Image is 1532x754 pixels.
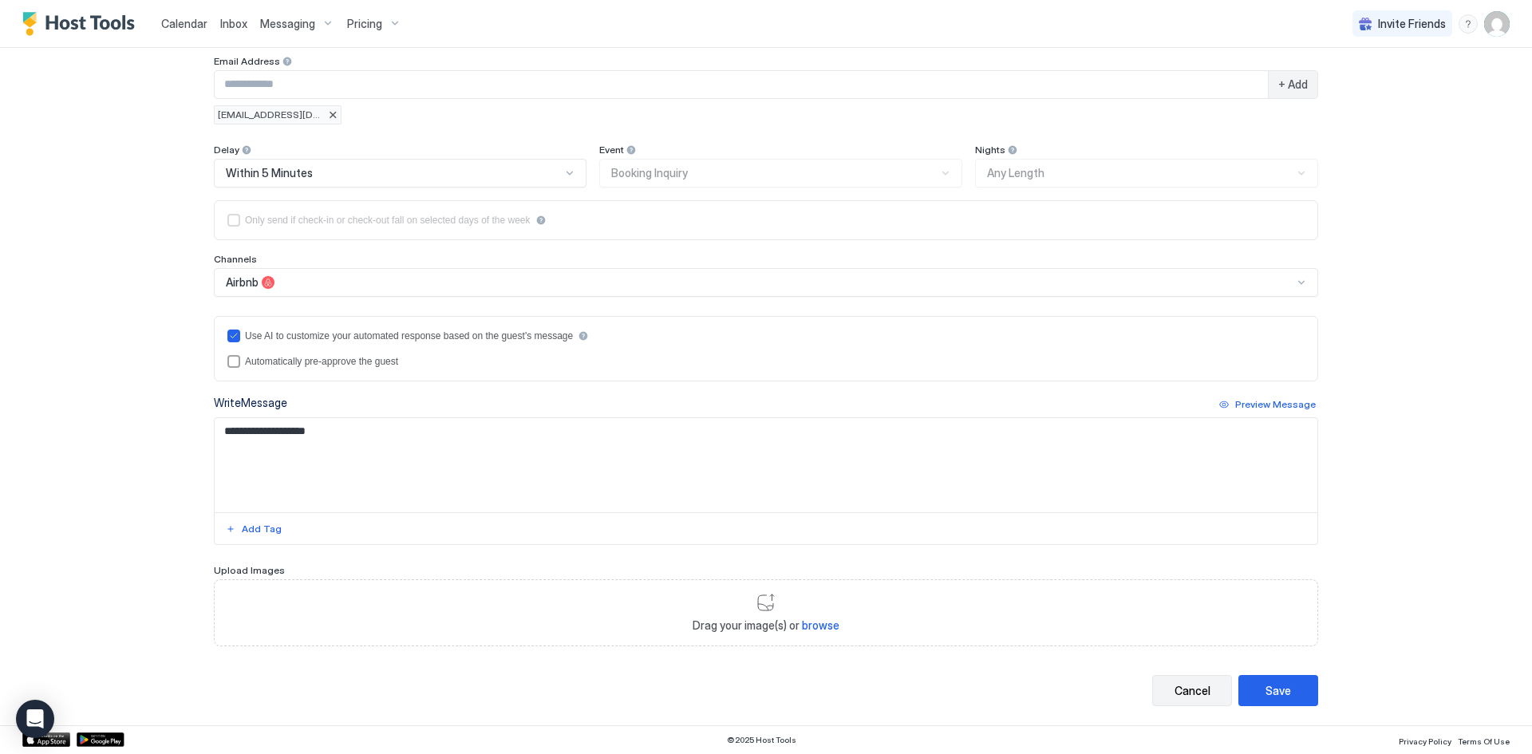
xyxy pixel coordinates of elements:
[214,144,239,156] span: Delay
[220,17,247,30] span: Inbox
[227,355,1305,368] div: preapprove
[215,71,1268,98] input: Input Field
[226,275,259,290] span: Airbnb
[1459,14,1478,34] div: menu
[1152,675,1232,706] button: Cancel
[214,394,287,411] div: Write Message
[245,215,531,226] div: Only send if check-in or check-out fall on selected days of the week
[975,144,1005,156] span: Nights
[220,15,247,32] a: Inbox
[77,732,124,747] a: Google Play Store
[347,17,382,31] span: Pricing
[1458,732,1510,748] a: Terms Of Use
[1278,77,1308,92] span: + Add
[161,15,207,32] a: Calendar
[693,618,839,633] span: Drag your image(s) or
[1484,11,1510,37] div: User profile
[1235,397,1316,412] div: Preview Message
[1265,682,1291,699] div: Save
[214,253,257,265] span: Channels
[1175,682,1210,699] div: Cancel
[161,17,207,30] span: Calendar
[1458,736,1510,746] span: Terms Of Use
[1217,395,1318,414] button: Preview Message
[16,700,54,738] div: Open Intercom Messenger
[1399,736,1451,746] span: Privacy Policy
[214,564,285,576] span: Upload Images
[22,12,142,36] a: Host Tools Logo
[599,144,624,156] span: Event
[245,330,573,341] div: Use AI to customize your automated response based on the guest's message
[226,166,313,180] span: Within 5 Minutes
[1238,675,1318,706] button: Save
[214,55,280,67] span: Email Address
[260,17,315,31] span: Messaging
[802,618,839,632] span: browse
[727,735,796,745] span: © 2025 Host Tools
[22,732,70,747] a: App Store
[218,108,325,122] span: [EMAIL_ADDRESS][DOMAIN_NAME]
[215,418,1317,512] textarea: Input Field
[245,356,398,367] div: Automatically pre-approve the guest
[242,522,282,536] div: Add Tag
[223,519,284,539] button: Add Tag
[227,330,1305,342] div: useAI
[1399,732,1451,748] a: Privacy Policy
[227,214,1305,227] div: isLimited
[1378,17,1446,31] span: Invite Friends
